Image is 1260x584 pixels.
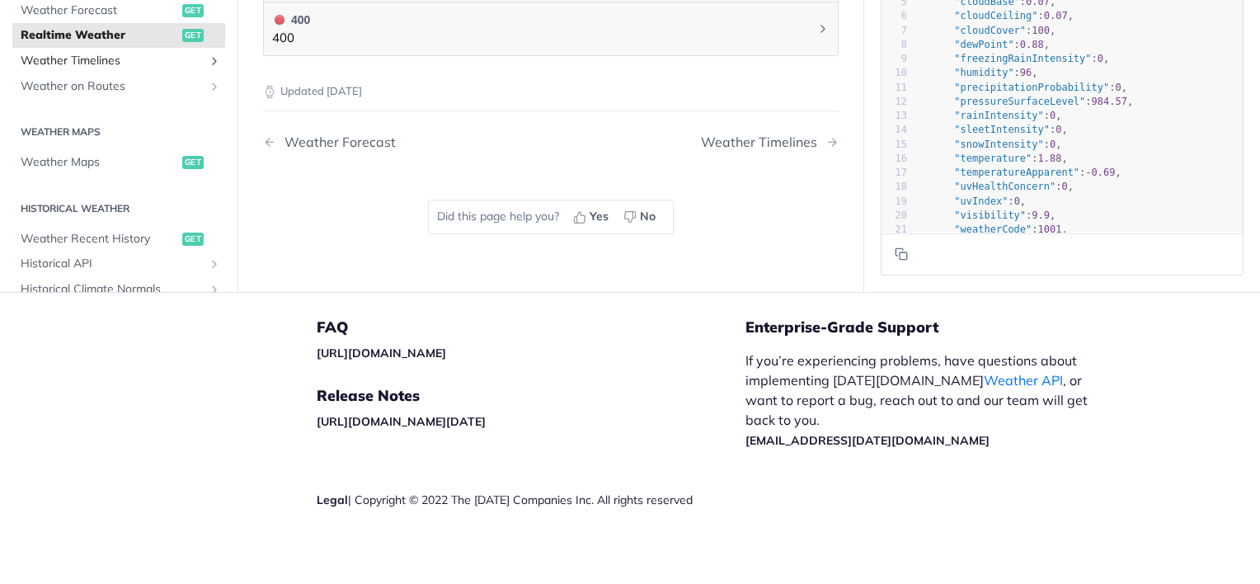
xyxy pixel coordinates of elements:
button: Copy to clipboard [890,242,913,266]
span: 0.07 [1044,10,1068,21]
div: 19 [882,194,907,208]
span: 9.9 [1032,210,1050,221]
span: 0 [1050,110,1055,121]
span: 0.69 [1092,167,1116,178]
div: 400 [272,11,310,29]
div: 11 [882,80,907,94]
span: : , [919,195,1026,206]
span: : , [919,67,1038,78]
span: Historical API [21,256,204,272]
span: "dewPoint" [954,39,1013,50]
span: : , [919,153,1068,164]
a: Weather Mapsget [12,150,225,175]
span: : , [919,138,1062,149]
span: "weatherCode" [954,224,1032,235]
span: : , [919,96,1133,107]
button: Show subpages for Weather on Routes [208,79,221,92]
span: get [182,156,204,169]
button: Show subpages for Weather Timelines [208,54,221,68]
h5: Enterprise-Grade Support [745,318,1131,337]
span: 1001 [1038,224,1062,235]
span: : , [919,53,1109,64]
span: "uvHealthConcern" [954,181,1055,192]
span: : , [919,181,1074,192]
div: 20 [882,209,907,223]
span: : , [919,124,1068,135]
a: Weather Recent Historyget [12,226,225,251]
span: : , [919,81,1127,92]
h5: Release Notes [317,386,745,406]
p: Updated [DATE] [263,83,839,100]
span: Yes [590,208,609,225]
button: 400 400400 [272,11,830,48]
button: Show subpages for Historical Climate Normals [208,283,221,296]
span: Weather Forecast [21,2,178,19]
span: "rainIntensity" [954,110,1043,121]
span: "precipitationProbability" [954,81,1109,92]
a: Legal [317,492,348,507]
span: "visibility" [954,210,1026,221]
span: "cloudCeiling" [954,10,1037,21]
a: Realtime Weatherget [12,23,225,48]
p: 400 [272,29,310,48]
span: "freezingRainIntensity" [954,53,1091,64]
span: : , [919,10,1074,21]
div: 10 [882,66,907,80]
span: 0 [1050,138,1055,149]
span: : , [919,39,1050,50]
span: 0 [1055,124,1061,135]
div: 12 [882,95,907,109]
div: 13 [882,109,907,123]
span: "cloudCover" [954,24,1026,35]
div: 18 [882,180,907,194]
div: 16 [882,152,907,166]
div: 21 [882,223,907,237]
button: No [618,205,665,229]
a: Previous Page: Weather Forecast [263,134,510,150]
span: "uvIndex" [954,195,1008,206]
span: : , [919,110,1062,121]
a: Next Page: Weather Timelines [701,134,839,150]
a: Weather API [984,372,1063,389]
span: get [182,29,204,42]
span: 984.57 [1092,96,1127,107]
div: 8 [882,38,907,52]
span: - [1085,167,1091,178]
span: "temperatureApparent" [954,167,1079,178]
div: Weather Timelines [701,134,825,150]
span: : , [919,210,1055,221]
div: | Copyright © 2022 The [DATE] Companies Inc. All rights reserved [317,492,745,508]
a: Weather on RoutesShow subpages for Weather on Routes [12,73,225,98]
p: If you’re experiencing problems, have questions about implementing [DATE][DOMAIN_NAME] , or want ... [745,351,1105,450]
span: "snowIntensity" [954,138,1043,149]
span: 0 [1061,181,1067,192]
div: Weather Forecast [276,134,396,150]
nav: Pagination Controls [263,118,839,167]
span: Weather Maps [21,154,178,171]
div: 14 [882,123,907,137]
span: "pressureSurfaceLevel" [954,96,1085,107]
a: Historical APIShow subpages for Historical API [12,252,225,276]
button: Yes [567,205,618,229]
span: Weather Timelines [21,53,204,69]
span: 1.88 [1038,153,1062,164]
div: 7 [882,23,907,37]
div: 17 [882,166,907,180]
a: [URL][DOMAIN_NAME][DATE] [317,414,486,429]
span: : , [919,167,1121,178]
span: 0.88 [1020,39,1044,50]
span: No [640,208,656,225]
span: 0 [1098,53,1103,64]
span: 100 [1032,24,1050,35]
div: 15 [882,137,907,151]
span: 0 [1014,195,1020,206]
span: "sleetIntensity" [954,124,1050,135]
div: Did this page help you? [428,200,674,234]
span: Weather on Routes [21,78,204,94]
a: Weather TimelinesShow subpages for Weather Timelines [12,49,225,73]
a: [URL][DOMAIN_NAME] [317,346,446,360]
div: 9 [882,52,907,66]
span: : , [919,24,1055,35]
h2: Weather Maps [12,125,225,139]
svg: Chevron [816,22,830,35]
